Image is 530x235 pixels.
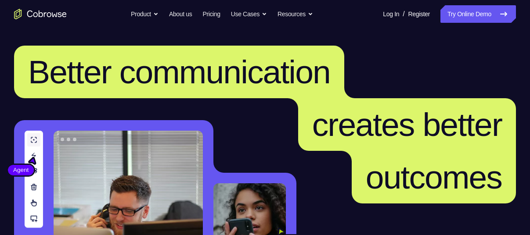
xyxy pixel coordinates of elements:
[278,5,313,23] button: Resources
[403,9,404,19] span: /
[231,5,267,23] button: Use Cases
[408,5,430,23] a: Register
[383,5,399,23] a: Log In
[440,5,516,23] a: Try Online Demo
[169,5,192,23] a: About us
[366,159,502,196] span: outcomes
[202,5,220,23] a: Pricing
[28,53,330,90] span: Better communication
[312,106,502,143] span: creates better
[131,5,159,23] button: Product
[14,9,67,19] a: Go to the home page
